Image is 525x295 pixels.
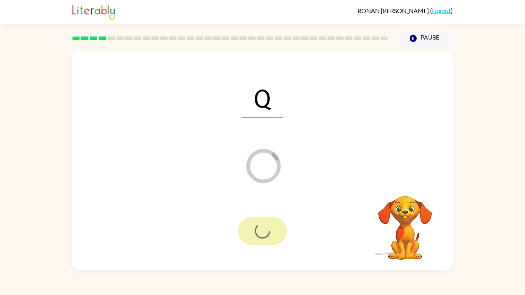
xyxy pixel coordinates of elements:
[432,7,451,14] a: Logout
[357,7,453,14] div: ( )
[242,78,283,118] span: Q
[357,7,430,14] span: RONAN [PERSON_NAME]
[367,184,444,261] video: Your browser must support playing .mp4 files to use Literably. Please try using another browser.
[72,3,115,20] img: Literably
[397,30,453,47] button: Pause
